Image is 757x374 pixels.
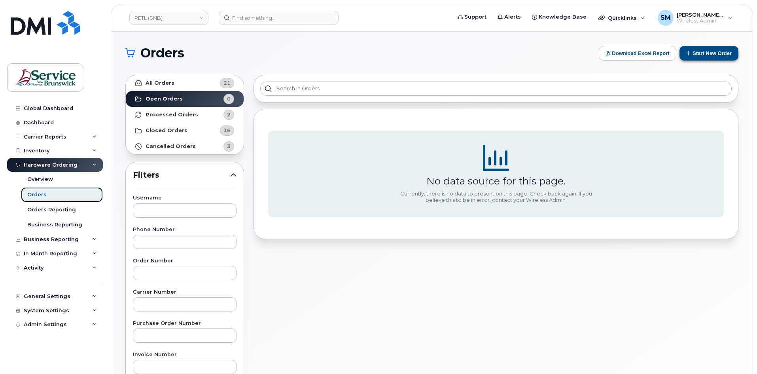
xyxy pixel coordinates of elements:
a: Cancelled Orders3 [126,139,244,154]
span: 3 [227,142,231,150]
span: Orders [140,47,184,59]
a: Processed Orders2 [126,107,244,123]
label: Username [133,196,237,201]
div: Currently, there is no data to present on this page. Check back again. If you believe this to be ... [397,191,595,203]
input: Search in orders [260,82,732,96]
div: No data source for this page. [426,175,566,187]
strong: Open Orders [146,96,183,102]
button: Start New Order [679,46,738,61]
span: 21 [223,79,231,87]
a: All Orders21 [126,75,244,91]
a: Open Orders0 [126,91,244,107]
strong: Closed Orders [146,127,187,134]
span: 2 [227,111,231,118]
span: 0 [227,95,231,103]
label: Purchase Order Number [133,321,237,326]
label: Phone Number [133,227,237,232]
label: Carrier Number [133,290,237,295]
a: Closed Orders16 [126,123,244,139]
strong: Cancelled Orders [146,143,196,150]
strong: All Orders [146,80,174,86]
strong: Processed Orders [146,112,198,118]
span: 16 [223,127,231,134]
label: Invoice Number [133,352,237,357]
span: Filters [133,169,230,181]
button: Download Excel Report [599,46,676,61]
label: Order Number [133,258,237,264]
